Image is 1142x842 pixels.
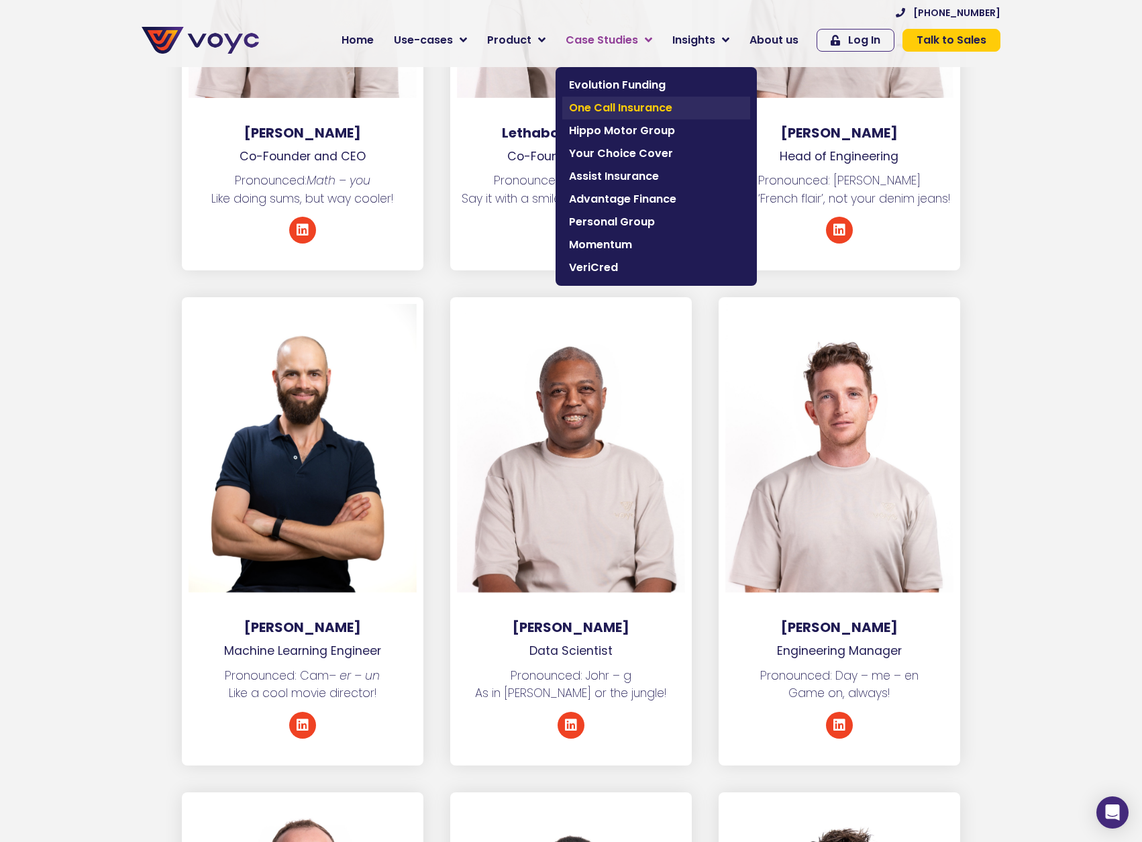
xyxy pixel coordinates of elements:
em: Math – you [307,172,370,189]
a: One Call Insurance [562,97,750,119]
p: Machine Learning Engineer [182,642,423,660]
h3: [PERSON_NAME] [182,125,423,141]
h3: [PERSON_NAME] [182,619,423,635]
a: Case Studies [556,27,662,54]
span: Advantage Finance [569,191,743,207]
h3: [PERSON_NAME] [450,619,692,635]
p: Pronounced: Leh Say it with a smile, it means happiness! [450,172,692,207]
a: Evolution Funding [562,74,750,97]
span: Use-cases [394,32,453,48]
p: Pronounced: Cam Like a cool movie director! [182,667,423,702]
span: [PHONE_NUMBER] [913,8,1000,17]
a: VeriCred [562,256,750,279]
p: Engineering Manager [719,642,960,660]
a: Use-cases [384,27,477,54]
a: Your Choice Cover [562,142,750,165]
h3: [PERSON_NAME] [719,125,960,141]
span: Assist Insurance [569,168,743,185]
span: Home [342,32,374,48]
span: About us [749,32,798,48]
p: Pronounced: Like doing sums, but way cooler! [182,172,423,207]
a: [PHONE_NUMBER] [896,8,1000,17]
a: Assist Insurance [562,165,750,188]
a: Hippo Motor Group [562,119,750,142]
em: – er – un [329,668,380,684]
a: Insights [662,27,739,54]
span: Your Choice Cover [569,146,743,162]
h3: Lethabo Motsoaledi [450,125,692,141]
span: Product [487,32,531,48]
a: Log In [817,29,894,52]
p: Data Scientist [450,642,692,660]
img: voyc-full-logo [142,27,259,54]
a: Personal Group [562,211,750,233]
span: Personal Group [569,214,743,230]
p: Pronounced: [PERSON_NAME] Think ‘French flair’, not your denim jeans! [719,172,960,207]
p: Head of Engineering [719,148,960,165]
span: Talk to Sales [917,35,986,46]
p: Co-Founder and CTO [450,148,692,165]
p: Pronounced: Day – me – en Game on, always! [719,667,960,702]
span: Insights [672,32,715,48]
a: Advantage Finance [562,188,750,211]
span: Case Studies [566,32,638,48]
a: Product [477,27,556,54]
p: Co-Founder and CEO [182,148,423,165]
span: Hippo Motor Group [569,123,743,139]
span: Log In [848,35,880,46]
span: Evolution Funding [569,77,743,93]
a: About us [739,27,809,54]
span: VeriCred [569,260,743,276]
a: Momentum [562,233,750,256]
span: Momentum [569,237,743,253]
h3: [PERSON_NAME] [719,619,960,635]
a: Talk to Sales [902,29,1000,52]
a: Home [331,27,384,54]
div: Open Intercom Messenger [1096,796,1129,829]
span: One Call Insurance [569,100,743,116]
p: Pronounced: Johr – g As in [PERSON_NAME] or the jungle! [450,667,692,702]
